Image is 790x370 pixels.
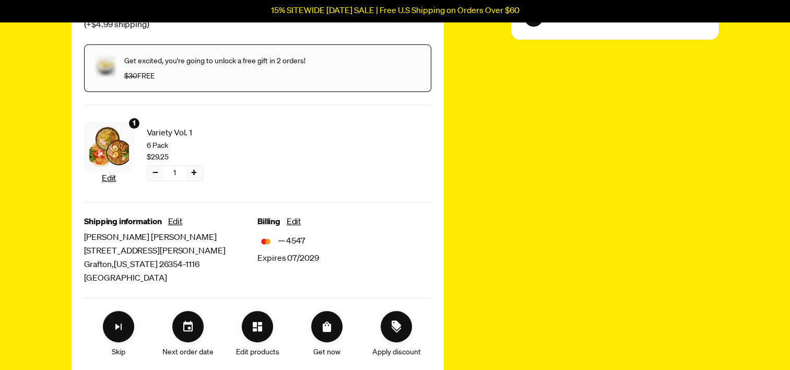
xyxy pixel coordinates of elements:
[257,233,274,250] img: svg%3E
[102,172,116,186] button: Edit
[128,117,140,130] div: 1 units of item: Variety Vol. 1
[313,346,340,358] span: Get now
[147,126,250,140] span: Variety Vol. 1
[173,167,176,179] span: 1
[242,311,273,342] button: Edit products
[89,127,129,167] img: Variety Vol. 1
[381,311,412,342] button: Apply discount
[172,311,204,342] button: Set your next order date
[287,215,301,229] button: Edit
[84,258,258,272] span: Grafton , [US_STATE] 26354-1116
[257,215,280,229] span: Billing
[124,73,137,80] s: $30
[103,311,134,342] button: Skip subscription
[147,166,164,181] button: Decrease quantity
[236,346,279,358] span: Edit products
[124,57,305,80] span: Get excited, you're going to unlock a free gift in 2 orders! FREE
[162,346,214,358] span: Next order date
[84,245,258,258] span: [STREET_ADDRESS][PERSON_NAME]
[84,215,162,229] span: Shipping information
[168,215,182,229] button: Edit
[278,235,305,248] span: ···· 4547
[372,346,421,358] span: Apply discount
[84,272,258,285] span: [GEOGRAPHIC_DATA]
[311,311,343,342] button: Order Now
[133,118,136,129] span: 1
[147,152,169,163] span: $29.25
[186,166,203,181] button: Increase quantity
[257,252,319,265] span: Expires 07/2029
[84,18,200,32] span: (+$4.99 shipping)
[84,118,250,190] div: Subscription product: Variety Vol. 1
[147,140,250,152] span: 6 Pack
[271,6,520,16] p: 15% SITEWIDE [DATE] SALE | Free U.S Shipping on Orders Over $60
[112,346,125,358] span: Skip
[84,231,258,245] span: [PERSON_NAME] [PERSON_NAME]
